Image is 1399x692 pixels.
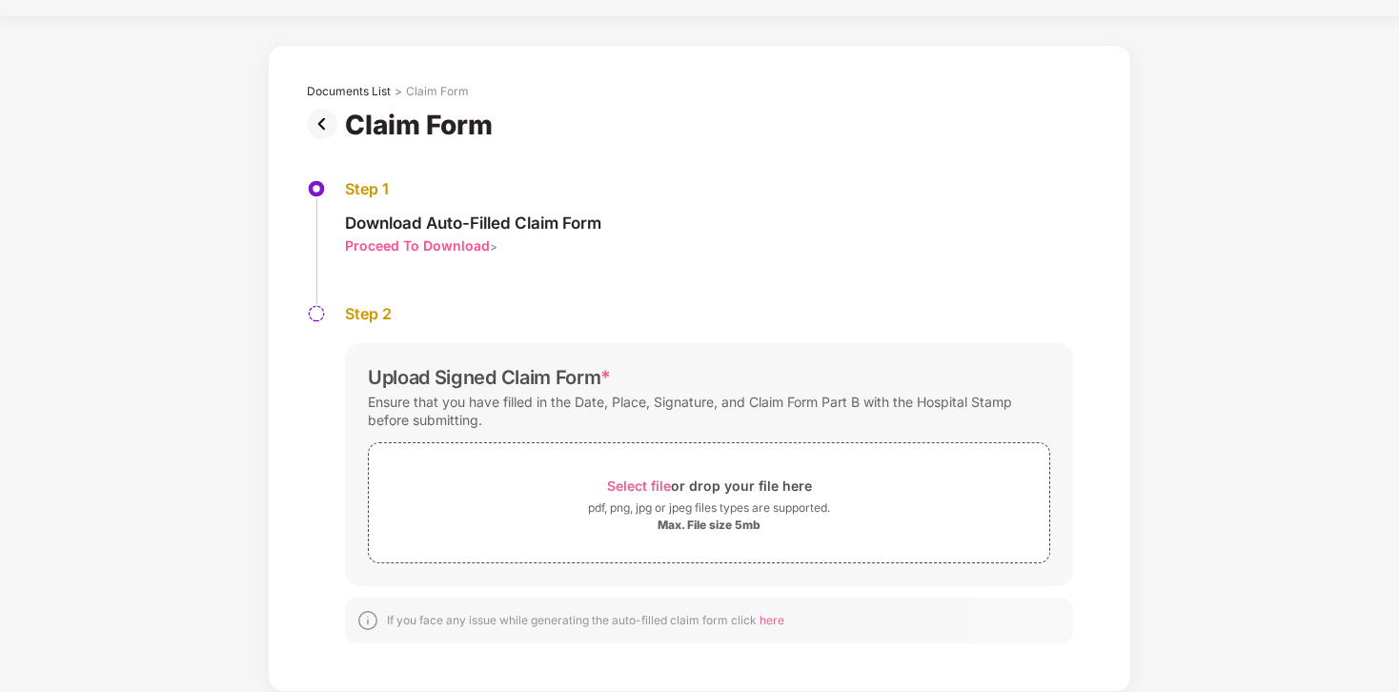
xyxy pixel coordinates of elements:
[406,84,469,99] div: Claim Form
[760,613,784,627] span: here
[368,389,1050,433] div: Ensure that you have filled in the Date, Place, Signature, and Claim Form Part B with the Hospita...
[369,458,1049,548] span: Select fileor drop your file herepdf, png, jpg or jpeg files types are supported.Max. File size 5mb
[307,109,345,139] img: svg+xml;base64,PHN2ZyBpZD0iUHJldi0zMngzMiIgeG1sbnM9Imh0dHA6Ly93d3cudzMub3JnLzIwMDAvc3ZnIiB3aWR0aD...
[345,304,1073,324] div: Step 2
[368,366,611,389] div: Upload Signed Claim Form
[307,179,326,198] img: svg+xml;base64,PHN2ZyBpZD0iU3RlcC1BY3RpdmUtMzJ4MzIiIHhtbG5zPSJodHRwOi8vd3d3LnczLm9yZy8yMDAwL3N2Zy...
[588,499,830,518] div: pdf, png, jpg or jpeg files types are supported.
[307,84,391,99] div: Documents List
[395,84,402,99] div: >
[345,179,601,199] div: Step 1
[356,609,379,632] img: svg+xml;base64,PHN2ZyBpZD0iSW5mb18tXzMyeDMyIiBkYXRhLW5hbWU9IkluZm8gLSAzMngzMiIgeG1sbnM9Imh0dHA6Ly...
[490,239,497,254] span: >
[658,518,760,533] div: Max. File size 5mb
[345,236,490,254] div: Proceed To Download
[307,304,326,323] img: svg+xml;base64,PHN2ZyBpZD0iU3RlcC1QZW5kaW5nLTMyeDMyIiB4bWxucz0iaHR0cDovL3d3dy53My5vcmcvMjAwMC9zdm...
[607,473,812,499] div: or drop your file here
[387,613,784,628] div: If you face any issue while generating the auto-filled claim form click
[607,478,671,494] span: Select file
[345,213,601,234] div: Download Auto-Filled Claim Form
[345,109,500,141] div: Claim Form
